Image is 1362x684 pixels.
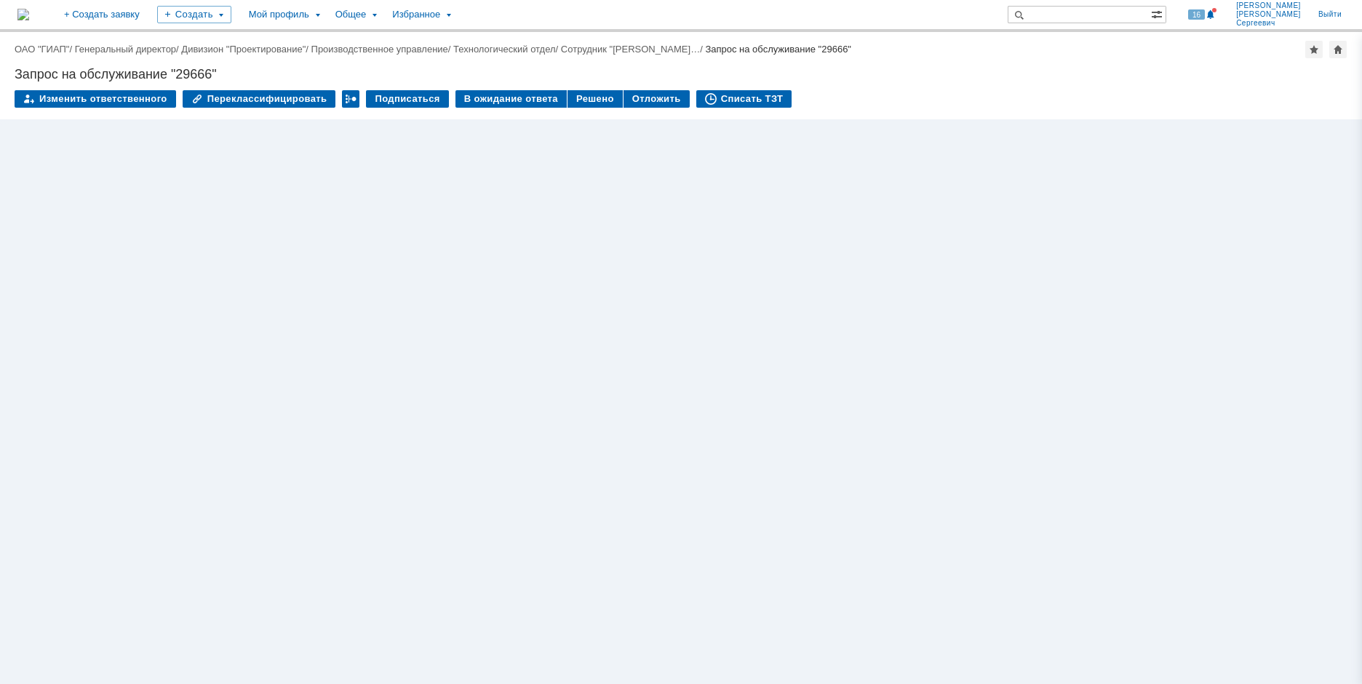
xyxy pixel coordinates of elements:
[15,67,1347,81] div: Запрос на обслуживание "29666"
[17,9,29,20] a: Перейти на домашнюю страницу
[15,44,75,55] div: /
[15,44,69,55] a: ОАО "ГИАП"
[1188,9,1205,20] span: 16
[75,44,182,55] div: /
[311,44,448,55] a: Производственное управление
[181,44,311,55] div: /
[561,44,700,55] a: Сотрудник "[PERSON_NAME]…
[342,90,359,108] div: Работа с массовостью
[1329,41,1347,58] div: Сделать домашней страницей
[453,44,561,55] div: /
[157,6,231,23] div: Создать
[75,44,176,55] a: Генеральный директор
[17,9,29,20] img: logo
[561,44,706,55] div: /
[1236,10,1301,19] span: [PERSON_NAME]
[453,44,556,55] a: Технологический отдел
[1151,7,1166,20] span: Расширенный поиск
[181,44,306,55] a: Дивизион "Проектирование"
[705,44,851,55] div: Запрос на обслуживание "29666"
[311,44,454,55] div: /
[1236,1,1301,10] span: [PERSON_NAME]
[1236,19,1301,28] span: Сергеевич
[1305,41,1323,58] div: Добавить в избранное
